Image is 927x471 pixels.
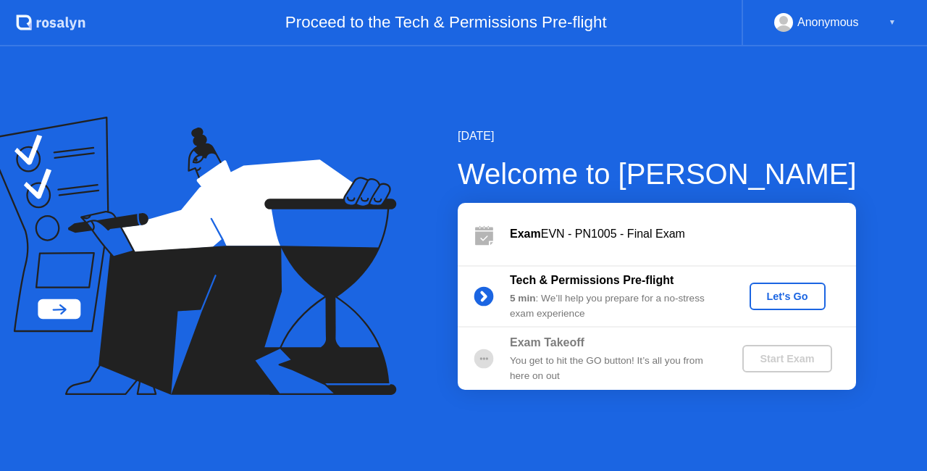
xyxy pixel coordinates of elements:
button: Let's Go [750,283,826,310]
button: Start Exam [742,345,831,372]
div: EVN - PN1005 - Final Exam [510,225,856,243]
div: Start Exam [748,353,826,364]
div: Let's Go [755,291,820,302]
b: Exam [510,228,541,240]
div: Welcome to [PERSON_NAME] [458,152,857,196]
b: Tech & Permissions Pre-flight [510,274,674,286]
b: Exam Takeoff [510,336,584,349]
div: You get to hit the GO button! It’s all you from here on out [510,354,718,383]
div: [DATE] [458,128,857,145]
div: : We’ll help you prepare for a no-stress exam experience [510,291,718,321]
div: ▼ [889,13,896,32]
b: 5 min [510,293,536,304]
div: Anonymous [797,13,859,32]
